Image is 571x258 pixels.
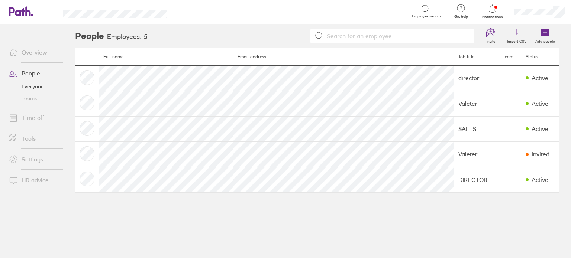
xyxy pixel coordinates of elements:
[454,48,498,66] th: Job title
[412,14,441,19] span: Employee search
[75,24,104,48] h2: People
[107,33,148,41] h3: Employees: 5
[3,173,63,187] a: HR advice
[233,48,454,66] th: Email address
[187,8,206,14] div: Search
[454,91,498,116] td: Valeter
[479,24,503,48] a: Invite
[324,29,470,43] input: Search for an employee
[521,48,559,66] th: Status
[454,116,498,141] td: SALES
[449,14,473,19] span: Get help
[503,24,531,48] a: Import CSV
[454,141,498,167] td: Valeter
[531,37,559,44] label: Add people
[531,24,559,48] a: Add people
[3,45,63,60] a: Overview
[3,152,63,167] a: Settings
[454,167,498,192] td: DIRECTOR
[532,151,549,157] div: Invited
[454,65,498,91] td: director
[532,100,548,107] div: Active
[3,81,63,92] a: Everyone
[99,48,233,66] th: Full name
[498,48,521,66] th: Team
[532,176,548,183] div: Active
[532,75,548,81] div: Active
[3,66,63,81] a: People
[3,131,63,146] a: Tools
[482,37,500,44] label: Invite
[503,37,531,44] label: Import CSV
[3,92,63,104] a: Teams
[481,15,505,19] span: Notifications
[3,110,63,125] a: Time off
[532,125,548,132] div: Active
[481,4,505,19] a: Notifications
